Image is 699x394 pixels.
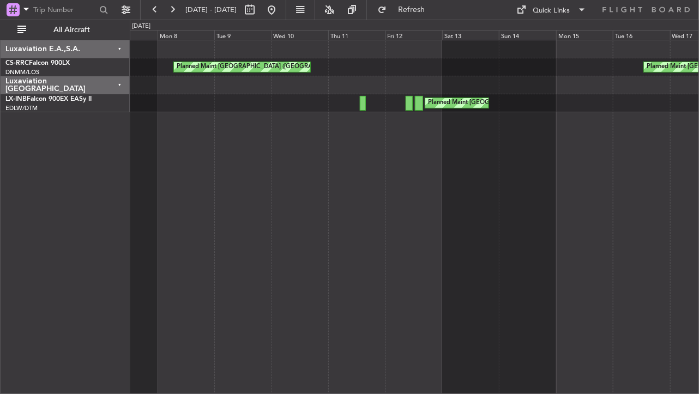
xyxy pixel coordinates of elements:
[272,30,328,40] div: Wed 10
[613,30,670,40] div: Tue 16
[5,96,27,102] span: LX-INB
[132,22,150,31] div: [DATE]
[533,5,570,16] div: Quick Links
[389,6,435,14] span: Refresh
[28,26,115,34] span: All Aircraft
[177,59,348,75] div: Planned Maint [GEOGRAPHIC_DATA] ([GEOGRAPHIC_DATA])
[214,30,271,40] div: Tue 9
[372,1,438,19] button: Refresh
[33,2,96,18] input: Trip Number
[5,68,39,76] a: DNMM/LOS
[442,30,499,40] div: Sat 13
[185,5,237,15] span: [DATE] - [DATE]
[556,30,613,40] div: Mon 15
[5,60,29,66] span: CS-RRC
[328,30,385,40] div: Thu 11
[12,21,118,39] button: All Aircraft
[5,104,38,112] a: EDLW/DTM
[499,30,556,40] div: Sun 14
[385,30,442,40] div: Fri 12
[428,95,600,111] div: Planned Maint [GEOGRAPHIC_DATA] ([GEOGRAPHIC_DATA])
[158,30,214,40] div: Mon 8
[5,60,70,66] a: CS-RRCFalcon 900LX
[5,96,92,102] a: LX-INBFalcon 900EX EASy II
[511,1,592,19] button: Quick Links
